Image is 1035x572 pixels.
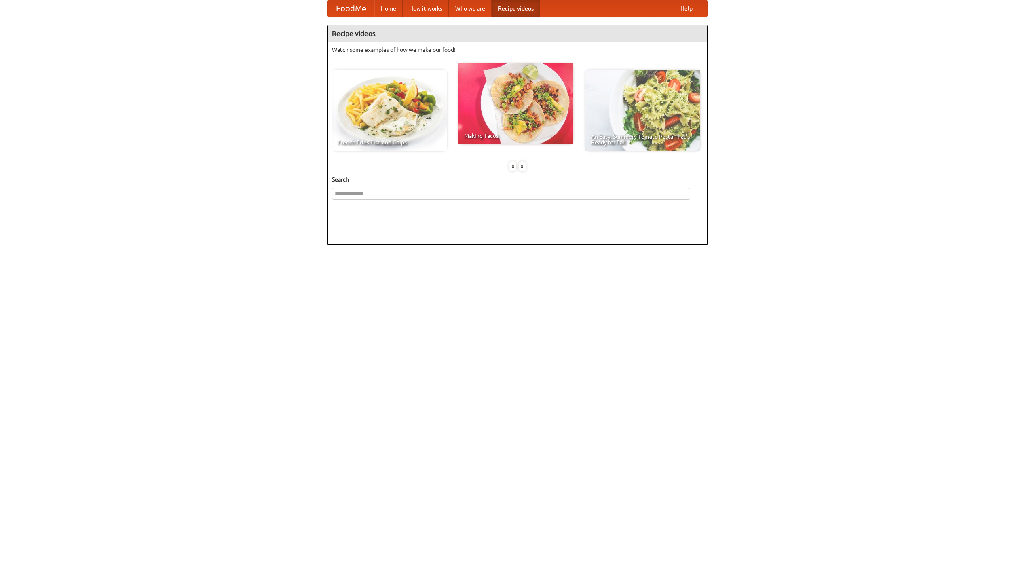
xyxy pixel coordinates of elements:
[332,175,703,184] h5: Search
[332,70,447,151] a: French Fries Fish and Chips
[328,0,374,17] a: FoodMe
[591,134,695,145] span: An Easy, Summery Tomato Pasta That's Ready for Fall
[492,0,540,17] a: Recipe videos
[509,161,516,171] div: «
[338,139,441,145] span: French Fries Fish and Chips
[464,133,568,139] span: Making Tacos
[449,0,492,17] a: Who we are
[519,161,526,171] div: »
[332,46,703,54] p: Watch some examples of how we make our food!
[458,63,573,144] a: Making Tacos
[674,0,699,17] a: Help
[403,0,449,17] a: How it works
[585,70,700,151] a: An Easy, Summery Tomato Pasta That's Ready for Fall
[374,0,403,17] a: Home
[328,25,707,42] h4: Recipe videos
